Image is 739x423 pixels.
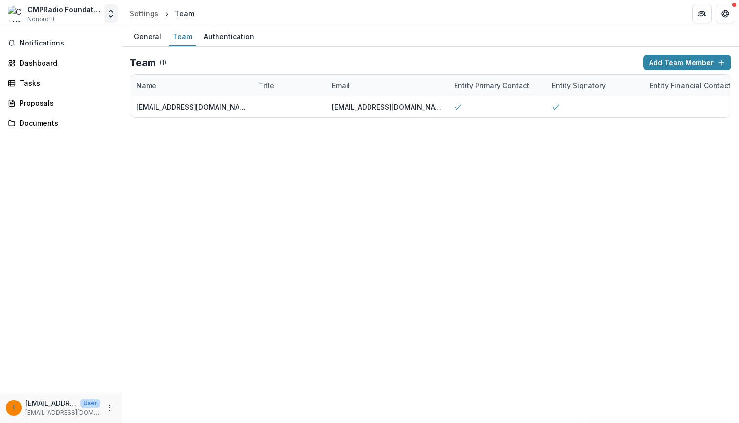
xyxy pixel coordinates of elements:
div: Email [326,75,448,96]
div: Entity Signatory [546,75,644,96]
a: General [130,27,165,46]
button: Get Help [716,4,735,23]
p: [EMAIL_ADDRESS][DOMAIN_NAME] [25,408,100,417]
div: Team [169,29,196,44]
h2: Team [130,57,156,68]
p: User [80,399,100,408]
div: Entity Signatory [546,80,611,90]
p: ( 1 ) [160,58,166,67]
a: Settings [126,6,162,21]
div: Entity Primary Contact [448,75,546,96]
div: Title [253,75,326,96]
div: Documents [20,118,110,128]
div: Name [130,75,253,96]
div: Tasks [20,78,110,88]
nav: breadcrumb [126,6,198,21]
div: Dashboard [20,58,110,68]
div: Email [326,80,356,90]
a: Authentication [200,27,258,46]
button: Add Team Member [643,55,731,70]
div: General [130,29,165,44]
button: More [104,402,116,414]
a: Documents [4,115,118,131]
span: Nonprofit [27,15,55,23]
button: Notifications [4,35,118,51]
div: CMPRadio Foundation [27,4,100,15]
div: info@cmpradio.net [13,404,15,411]
div: [EMAIL_ADDRESS][DOMAIN_NAME] [332,102,442,112]
button: Open entity switcher [104,4,118,23]
img: CMPRadio Foundation [8,6,23,22]
div: Name [130,80,162,90]
div: [EMAIL_ADDRESS][DOMAIN_NAME] [136,102,247,112]
div: Title [253,80,280,90]
a: Team [169,27,196,46]
a: Proposals [4,95,118,111]
span: Notifications [20,39,114,47]
a: Tasks [4,75,118,91]
div: Settings [130,8,158,19]
div: Team [175,8,194,19]
div: Entity Financial Contact [644,80,737,90]
div: Authentication [200,29,258,44]
a: Dashboard [4,55,118,71]
p: [EMAIL_ADDRESS][DOMAIN_NAME] [25,398,76,408]
div: Proposals [20,98,110,108]
button: Partners [692,4,712,23]
div: Entity Primary Contact [448,80,535,90]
